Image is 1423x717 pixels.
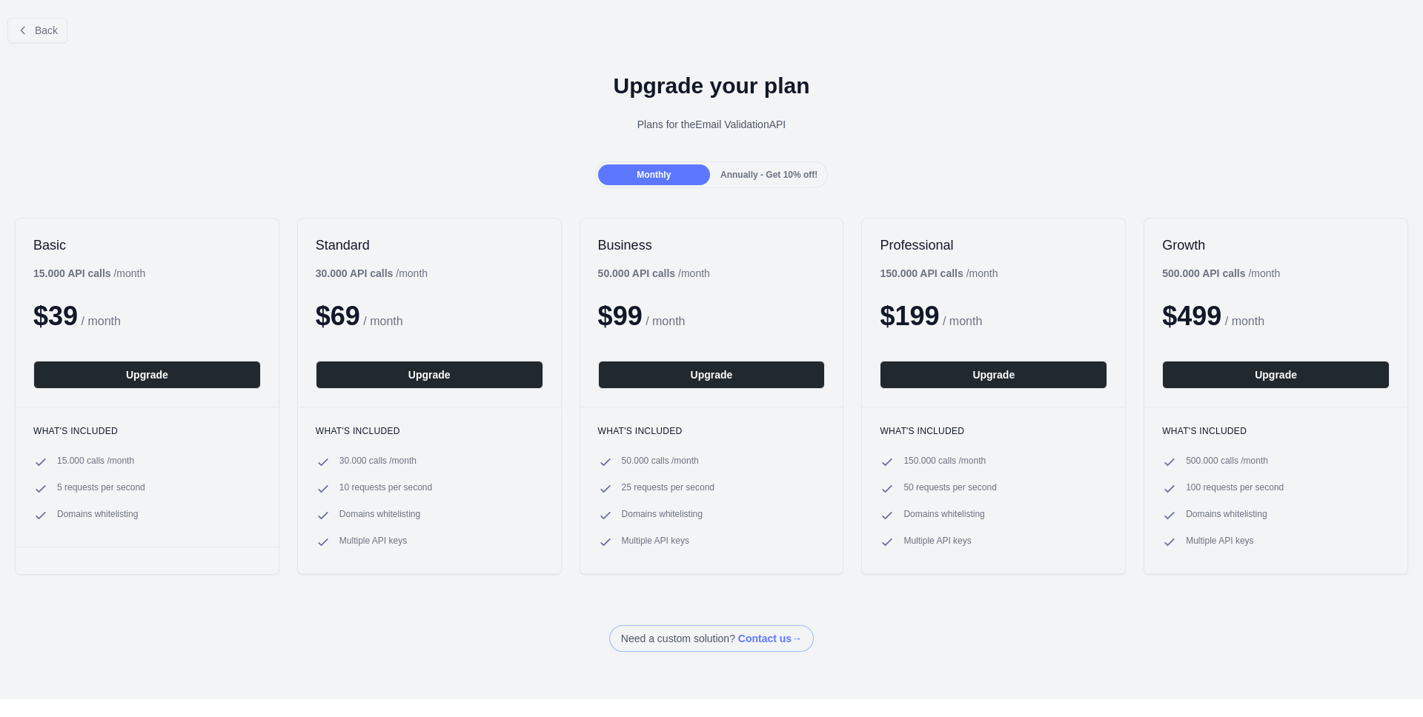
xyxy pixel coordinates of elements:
[943,315,982,327] span: / month
[646,315,685,327] span: / month
[598,361,826,389] button: Upgrade
[880,301,939,331] span: $ 199
[598,301,643,331] span: $ 99
[880,361,1107,389] button: Upgrade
